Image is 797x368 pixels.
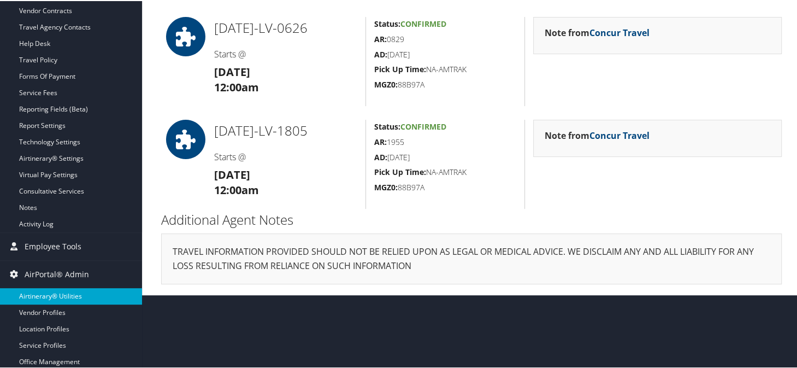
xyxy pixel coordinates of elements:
[25,232,81,259] span: Employee Tools
[374,120,400,131] strong: Status:
[374,181,398,191] strong: MGZ0:
[214,17,357,36] h2: [DATE]-LV-0626
[545,128,650,141] strong: Note from
[374,33,387,43] strong: AR:
[214,120,357,139] h2: [DATE]-LV-1805
[374,63,426,73] strong: Pick Up Time:
[374,48,517,59] h5: [DATE]
[589,128,650,141] a: Concur Travel
[374,78,517,89] h5: 88B97A
[589,26,650,38] a: Concur Travel
[400,120,446,131] span: Confirmed
[214,63,250,78] strong: [DATE]
[545,26,650,38] strong: Note from
[374,166,517,177] h5: NA-AMTRAK
[214,79,259,94] strong: 12:00am
[374,63,517,74] h5: NA-AMTRAK
[400,17,446,28] span: Confirmed
[374,151,387,161] strong: AD:
[214,166,250,181] strong: [DATE]
[374,136,387,146] strong: AR:
[214,47,357,59] h4: Starts @
[374,33,517,44] h5: 0829
[214,182,259,196] strong: 12:00am
[173,244,770,272] p: TRAVEL INFORMATION PROVIDED SHOULD NOT BE RELIED UPON AS LEGAL OR MEDICAL ADVICE. WE DISCLAIM ANY...
[374,181,517,192] h5: 88B97A
[374,166,426,176] strong: Pick Up Time:
[374,151,517,162] h5: [DATE]
[214,150,357,162] h4: Starts @
[374,78,398,89] strong: MGZ0:
[25,260,89,287] span: AirPortal® Admin
[374,48,387,59] strong: AD:
[374,17,400,28] strong: Status:
[161,209,782,228] h2: Additional Agent Notes
[374,136,517,147] h5: 1955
